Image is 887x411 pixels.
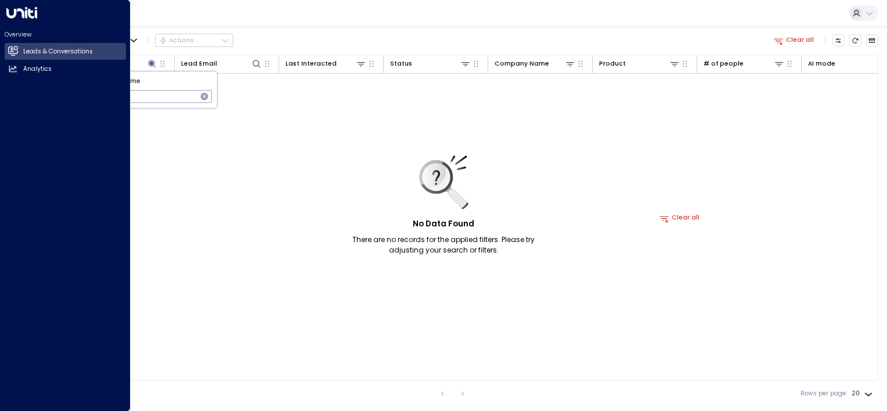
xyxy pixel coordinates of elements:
div: 20 [852,387,875,401]
a: Analytics [5,61,126,78]
button: Customize [832,34,845,47]
h2: Analytics [23,64,52,74]
div: # of people [704,59,744,69]
button: Archived Leads [866,34,879,47]
div: # of people [704,58,785,69]
div: Lead Email [181,58,262,69]
button: Clear all [656,212,704,224]
nav: pagination navigation [435,387,470,401]
button: Clear all [770,34,818,46]
div: AI mode [808,59,835,69]
div: Last Interacted [286,58,367,69]
div: Company Name [495,59,549,69]
a: Leads & Conversations [5,43,126,60]
div: Company Name [495,58,576,69]
div: Button group with a nested menu [155,34,233,48]
button: Actions [155,34,233,48]
div: Last Interacted [286,59,337,69]
div: Product [599,58,680,69]
label: Rows per page: [801,389,847,398]
p: There are no records for the applied filters. Please try adjusting your search or filters. [335,235,553,255]
h5: No Data Found [413,218,474,230]
h2: Leads & Conversations [23,47,93,56]
div: Actions [159,37,194,45]
div: Lead Email [181,59,217,69]
span: Refresh [849,34,862,47]
div: Status [390,59,412,69]
div: Status [390,58,471,69]
div: Product [599,59,626,69]
h2: Overview [5,30,126,39]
